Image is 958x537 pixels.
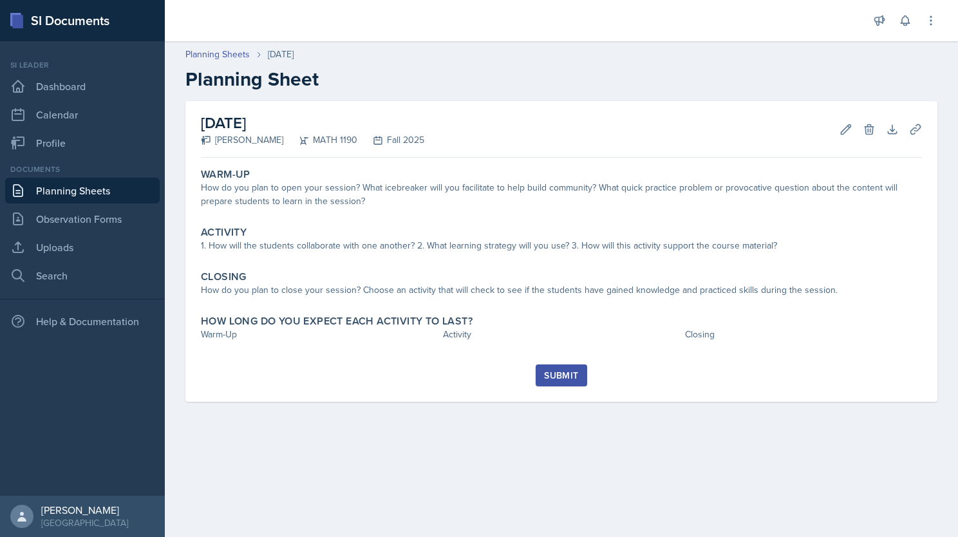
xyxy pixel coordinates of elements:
div: [PERSON_NAME] [201,133,283,147]
a: Uploads [5,234,160,260]
div: MATH 1190 [283,133,357,147]
div: Si leader [5,59,160,71]
div: Help & Documentation [5,308,160,334]
label: Activity [201,226,247,239]
label: Warm-Up [201,168,250,181]
a: Profile [5,130,160,156]
div: Activity [443,328,680,341]
a: Search [5,263,160,288]
h2: [DATE] [201,111,424,135]
div: 1. How will the students collaborate with one another? 2. What learning strategy will you use? 3.... [201,239,922,252]
div: [PERSON_NAME] [41,504,128,516]
div: How do you plan to open your session? What icebreaker will you facilitate to help build community... [201,181,922,208]
div: Warm-Up [201,328,438,341]
div: [GEOGRAPHIC_DATA] [41,516,128,529]
a: Planning Sheets [185,48,250,61]
div: How do you plan to close your session? Choose an activity that will check to see if the students ... [201,283,922,297]
h2: Planning Sheet [185,68,937,91]
div: Submit [544,370,578,381]
a: Planning Sheets [5,178,160,203]
div: [DATE] [268,48,294,61]
a: Observation Forms [5,206,160,232]
div: Documents [5,164,160,175]
label: How long do you expect each activity to last? [201,315,473,328]
div: Closing [685,328,922,341]
a: Calendar [5,102,160,127]
div: Fall 2025 [357,133,424,147]
a: Dashboard [5,73,160,99]
label: Closing [201,270,247,283]
button: Submit [536,364,587,386]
